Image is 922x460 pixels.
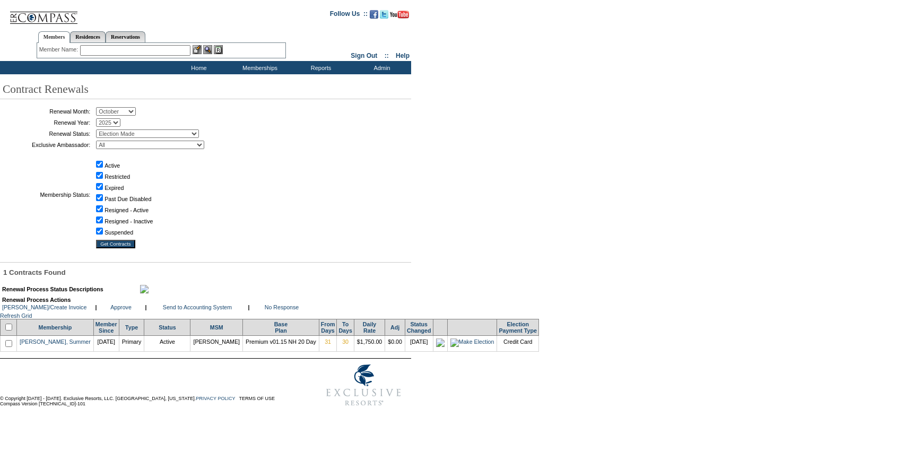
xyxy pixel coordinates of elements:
img: Make Election [450,339,494,347]
a: BasePlan [274,321,288,334]
img: icon_electionmade.gif [436,339,445,347]
img: Subscribe to our YouTube Channel [390,11,409,19]
b: Renewal Process Actions [2,297,71,303]
img: maximize.gif [140,285,149,293]
b: Renewal Process Status Descriptions [2,286,103,292]
td: $0.00 [385,335,405,351]
label: Resigned - Active [105,207,149,213]
b: | [145,304,147,310]
b: | [95,304,97,310]
span: 1 Contracts Found [3,268,66,276]
td: [DATE] [405,335,433,351]
div: Member Name: [39,45,80,54]
label: Resigned - Inactive [105,218,153,224]
td: Premium v01.15 NH 20 Day [243,335,319,351]
td: Active [144,335,190,351]
td: Exclusive Ambassador: [3,141,90,149]
a: Follow us on Twitter [380,13,388,20]
a: [PERSON_NAME]/Create Invoice [2,304,86,310]
td: [DATE] [93,335,119,351]
a: Members [38,31,71,43]
img: Reservations [214,45,223,54]
img: View [203,45,212,54]
a: Membership [39,324,72,331]
img: Exclusive Resorts [316,359,411,412]
td: Memberships [228,61,289,74]
span: :: [385,52,389,59]
td: Membership Status: [3,152,90,237]
a: PRIVACY POLICY [196,396,235,401]
span: Select/Deselect All [3,325,14,332]
a: No Response [265,304,299,310]
td: Renewal Month: [3,107,90,116]
label: Active [105,162,120,169]
b: | [248,304,250,310]
a: Help [396,52,410,59]
a: MemberSince [95,321,117,334]
td: Home [167,61,228,74]
a: Type [125,324,138,331]
a: StatusChanged [407,321,431,334]
td: 30 [337,335,354,351]
td: Follow Us :: [330,9,368,22]
a: FromDays [321,321,335,334]
img: Follow us on Twitter [380,10,388,19]
td: Renewal Year: [3,118,90,127]
img: Compass Home [9,3,78,24]
a: MSM [210,324,223,331]
a: Subscribe to our YouTube Channel [390,13,409,20]
a: Send to Accounting System [163,304,232,310]
label: Past Due Disabled [105,196,151,202]
a: Approve [110,304,132,310]
a: DailyRate [363,321,376,334]
a: Reservations [106,31,145,42]
td: [PERSON_NAME] [190,335,243,351]
img: b_edit.gif [193,45,202,54]
a: Residences [70,31,106,42]
td: Credit Card [497,335,538,351]
a: Adj [390,324,399,331]
td: Admin [350,61,411,74]
a: ToDays [338,321,352,334]
input: Get Contracts [96,240,135,248]
td: Renewal Status: [3,129,90,138]
label: Expired [105,185,124,191]
label: Suspended [105,229,133,236]
a: TERMS OF USE [239,396,275,401]
img: Become our fan on Facebook [370,10,378,19]
a: Status [159,324,176,331]
td: 31 [319,335,337,351]
td: Reports [289,61,350,74]
a: Become our fan on Facebook [370,13,378,20]
a: Sign Out [351,52,377,59]
label: Restricted [105,173,130,180]
td: Primary [119,335,144,351]
a: [PERSON_NAME], Summer [20,339,91,345]
td: $1,750.00 [354,335,385,351]
a: ElectionPayment Type [499,321,536,334]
